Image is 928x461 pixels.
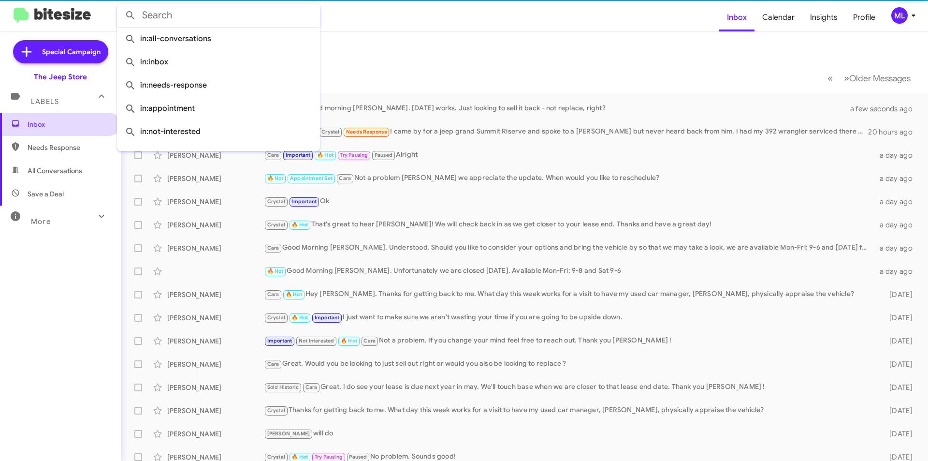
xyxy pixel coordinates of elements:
div: [PERSON_NAME] [167,383,264,392]
span: [PERSON_NAME] [267,431,310,437]
span: Inbox [28,119,110,129]
span: 🔥 Hot [341,338,357,344]
span: in:appointment [125,97,312,120]
div: 20 hours ago [868,127,920,137]
span: Important [267,338,292,344]
span: Try Pausing [315,454,343,460]
div: [DATE] [874,336,920,346]
a: Special Campaign [13,40,108,63]
span: Crystal [267,222,285,228]
div: [PERSON_NAME] [167,197,264,207]
div: Hey [PERSON_NAME]. Thanks for getting back to me. What day this week works for a visit to have my... [264,289,874,300]
span: in:needs-response [125,74,312,97]
div: a few seconds ago [862,104,920,114]
div: [DATE] [874,406,920,416]
span: » [844,72,849,84]
div: [DATE] [874,429,920,439]
div: [DATE] [874,359,920,369]
a: Inbox [719,3,754,31]
div: [PERSON_NAME] [167,243,264,253]
span: Cara [267,245,279,251]
span: Crystal [267,407,285,414]
div: Ok [264,196,874,207]
div: Alright [264,149,874,161]
a: Calendar [754,3,802,31]
a: Insights [802,3,845,31]
div: [PERSON_NAME] [167,290,264,299]
div: Great, Would you be looking to just sell out right or would you also be looking to replace ? [264,358,874,370]
div: [PERSON_NAME] [167,150,264,160]
span: Cara [267,152,279,158]
div: a day ago [874,267,920,276]
span: Special Campaign [42,47,101,57]
div: [DATE] [874,313,920,323]
button: ML [883,7,917,24]
div: [PERSON_NAME] [167,429,264,439]
div: ML [891,7,908,24]
span: in:inbox [125,50,312,74]
span: Important [291,198,317,205]
div: Not a problem, If you change your mind feel free to reach out. Thank you [PERSON_NAME] ! [264,335,874,346]
div: a day ago [874,243,920,253]
span: in:not-interested [125,120,312,143]
span: Cara [363,338,376,344]
div: a day ago [874,220,920,230]
span: All Conversations [28,166,82,176]
span: Cara [339,175,351,181]
span: Needs Response [346,129,387,135]
span: Important [315,314,340,321]
div: a day ago [874,197,920,207]
button: Previous [822,68,839,88]
span: Paused [349,454,367,460]
input: Search [117,4,320,27]
span: in:all-conversations [125,27,312,50]
div: [PERSON_NAME] [167,313,264,323]
span: Save a Deal [28,189,64,199]
span: Not Interested [299,338,334,344]
span: Labels [31,97,59,106]
div: Good morning [PERSON_NAME]. [DATE] works. Just looking to sell it back - not replace, right? [264,103,862,114]
div: I just want to make sure we aren't wasting your time if you are going to be upside down. [264,312,874,323]
span: 🔥 Hot [291,222,308,228]
div: a day ago [874,150,920,160]
div: [DATE] [874,290,920,299]
span: Needs Response [28,143,110,152]
div: Thanks for getting back to me. What day this week works for a visit to have my used car manager, ... [264,405,874,416]
span: 🔥 Hot [286,291,302,297]
div: will do [264,428,874,439]
span: 🔥 Hot [267,175,284,181]
div: [PERSON_NAME] [167,220,264,230]
div: [PERSON_NAME] [167,336,264,346]
div: Good Morning [PERSON_NAME]. Unfortunately we are closed [DATE]. Available Mon-Fri: 9-8 and Sat 9-6 [264,266,874,277]
span: Cara [267,361,279,367]
span: 🔥 Hot [291,314,308,321]
span: 🔥 Hot [317,152,333,158]
div: [PERSON_NAME] [167,406,264,416]
div: The Jeep Store [34,72,87,82]
div: Great, I do see your lease is due next year in may. We'll touch base when we are closer to that l... [264,382,874,393]
span: Sold Historic [267,384,299,390]
span: « [827,72,833,84]
span: Cara [305,384,318,390]
div: [DATE] [874,383,920,392]
span: Crystal [321,129,339,135]
span: Crystal [267,454,285,460]
div: That's great to hear [PERSON_NAME]! We will check back in as we get closer to your lease end. Tha... [264,219,874,230]
div: Good Morning [PERSON_NAME], Understood. Should you like to consider your options and bring the ve... [264,242,874,253]
span: Crystal [267,198,285,205]
button: Next [838,68,916,88]
span: Cara [267,291,279,297]
span: Appointment Set [290,175,333,181]
span: Paused [375,152,392,158]
div: I came by for a jeep grand Summit Riserve and spoke to a [PERSON_NAME] but never heard back from ... [264,126,868,137]
span: More [31,217,51,226]
div: [PERSON_NAME] [167,359,264,369]
span: 🔥 Hot [267,268,284,274]
div: a day ago [874,174,920,183]
div: [PERSON_NAME] [167,174,264,183]
nav: Page navigation example [822,68,916,88]
span: Profile [845,3,883,31]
